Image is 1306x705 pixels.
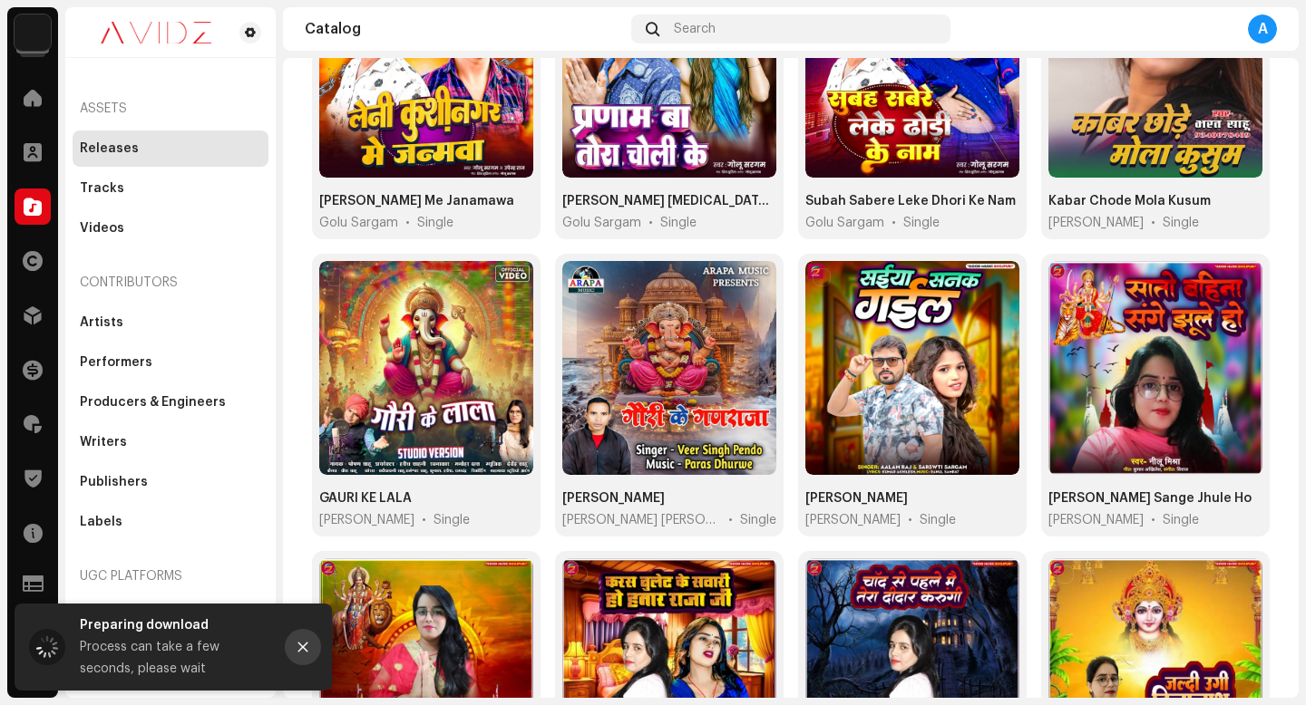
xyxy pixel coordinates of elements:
div: Leni Kushinagar Me Janamawa [319,192,514,210]
div: Single [903,214,940,232]
span: Bharat Sahu [1048,214,1144,232]
span: Search [674,22,716,36]
div: A [1248,14,1277,43]
span: Golu Sargam [562,214,641,232]
span: Sarswati Sargam [805,511,901,529]
div: Parnam Ba Tora Choli Ke [562,192,776,210]
re-m-nav-item: Publishers [73,464,268,500]
div: Single [434,511,470,529]
div: Sato Bahin Sange Jhule Ho [1048,489,1252,507]
div: Single [740,511,776,529]
re-m-nav-item: YouTube [73,598,268,634]
div: Single [1163,511,1199,529]
re-m-nav-item: Producers & Engineers [73,384,268,420]
re-m-nav-item: Labels [73,504,268,540]
div: Writers [80,435,127,449]
div: Catalog [305,22,624,36]
span: • [1151,511,1155,529]
span: • [1151,214,1155,232]
span: • [422,511,426,529]
re-a-nav-header: Contributors [73,261,268,304]
img: 0c631eef-60b6-411a-a233-6856366a70de [80,22,232,43]
span: Golu Sargam [805,214,884,232]
div: Labels [80,515,122,529]
div: Performers [80,355,152,370]
span: Veer Singh Pendo [562,511,721,529]
re-m-nav-item: Artists [73,304,268,341]
div: Single [920,511,956,529]
div: Tracks [80,181,124,196]
div: Gauri Ke Ganraja [562,489,665,507]
div: Saeya Sanak Gail [805,489,908,507]
re-a-nav-header: UGC Platforms [73,555,268,598]
span: POSHAN SAHU [319,511,414,529]
div: Artists [80,315,123,330]
button: Close [285,629,321,665]
div: Single [417,214,453,232]
re-m-nav-item: Tracks [73,170,268,207]
re-m-nav-item: Writers [73,424,268,460]
span: • [648,214,653,232]
div: Producers & Engineers [80,395,226,410]
re-a-nav-header: Assets [73,87,268,130]
div: Process can take a few seconds, please wait [80,636,270,680]
div: Preparing download [80,614,270,636]
div: Publishers [80,475,148,489]
re-m-nav-item: Releases [73,130,268,167]
re-m-nav-item: Videos [73,210,268,246]
div: Single [1163,214,1199,232]
span: • [908,511,912,529]
div: Releases [80,141,139,156]
div: Single [660,214,697,232]
img: 10d72f0b-d06a-424f-aeaa-9c9f537e57b6 [15,14,51,51]
span: • [728,511,733,529]
span: Golu Sargam [319,214,398,232]
span: • [892,214,896,232]
re-m-nav-item: Performers [73,344,268,381]
div: GAURI KE LALA [319,489,412,507]
div: Videos [80,221,124,236]
div: Kabar Chode Mola Kusum [1048,192,1211,210]
span: Neelu Mishra [1048,511,1144,529]
div: Subah Sabere Leke Dhori Ke Nam [805,192,1016,210]
span: • [405,214,410,232]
